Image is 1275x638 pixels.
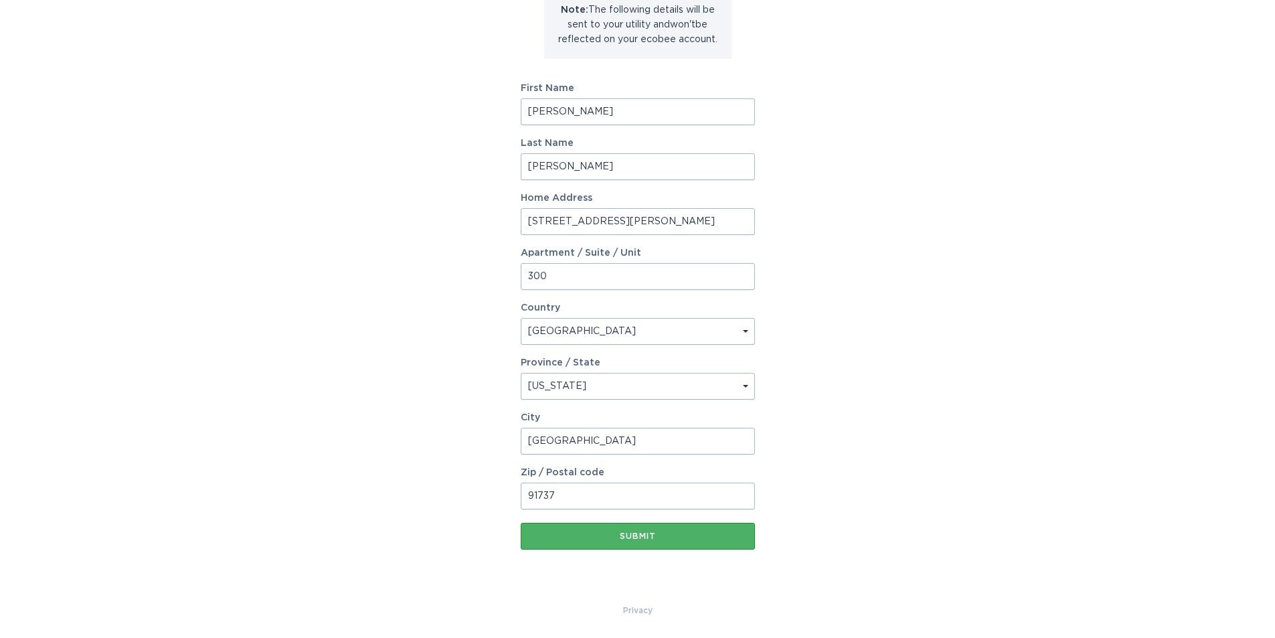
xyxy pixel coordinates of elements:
a: Privacy Policy & Terms of Use [623,603,653,618]
label: Country [521,303,560,313]
button: Submit [521,523,755,550]
div: Submit [527,532,748,540]
label: City [521,413,755,422]
label: Zip / Postal code [521,468,755,477]
p: The following details will be sent to your utility and won't be reflected on your ecobee account. [554,3,721,47]
label: First Name [521,84,755,93]
label: Province / State [521,358,600,368]
label: Last Name [521,139,755,148]
label: Apartment / Suite / Unit [521,248,755,258]
label: Home Address [521,193,755,203]
strong: Note: [561,5,588,15]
